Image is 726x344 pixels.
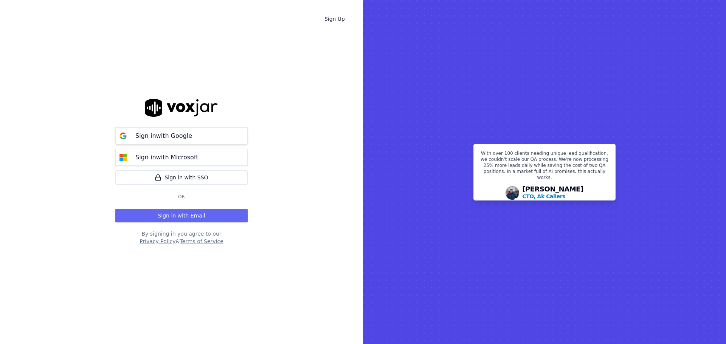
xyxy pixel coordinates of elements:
img: microsoft Sign in button [116,150,131,165]
img: Avatar [506,186,519,200]
img: logo [145,99,218,117]
button: Sign inwith Microsoft [115,149,248,166]
a: Sign in with SSO [115,170,248,185]
span: Or [175,194,188,200]
button: Sign in with Email [115,209,248,222]
p: With over 100 clients needing unique lead qualification, we couldn't scale our QA process. We're ... [478,150,611,184]
p: CTO, Ak Callers [522,193,565,200]
div: [PERSON_NAME] [522,186,583,200]
p: Sign in with Microsoft [135,153,198,162]
button: Privacy Policy [140,238,175,245]
img: google Sign in button [116,128,131,143]
p: Sign in with Google [135,131,192,140]
div: By signing in you agree to our & [115,230,248,245]
button: Terms of Service [180,238,223,245]
button: Sign inwith Google [115,127,248,144]
a: Sign Up [318,12,351,26]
